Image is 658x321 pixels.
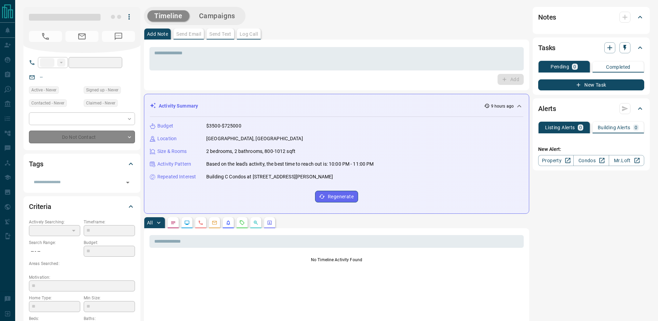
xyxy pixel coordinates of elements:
a: Property [538,155,574,166]
p: Budget: [84,240,135,246]
button: Regenerate [315,191,358,202]
a: -- [40,74,43,80]
div: Do Not Contact [29,131,135,143]
p: Activity Pattern [157,160,191,168]
p: Location [157,135,177,142]
svg: Notes [170,220,176,225]
svg: Calls [198,220,203,225]
div: Criteria [29,198,135,215]
p: Listing Alerts [545,125,575,130]
p: Search Range: [29,240,80,246]
p: Add Note [147,32,168,36]
button: New Task [538,79,644,90]
svg: Lead Browsing Activity [184,220,190,225]
span: Active - Never [31,87,56,93]
button: Timeline [147,10,189,22]
div: Tasks [538,40,644,56]
p: 9 hours ago [491,103,514,109]
span: No Email [65,31,98,42]
h2: Notes [538,12,556,23]
div: Activity Summary9 hours ago [150,100,523,112]
p: New Alert: [538,146,644,153]
span: Claimed - Never [86,100,115,107]
p: 0 [579,125,582,130]
a: Mr.Loft [609,155,644,166]
svg: Agent Actions [267,220,272,225]
h2: Tags [29,158,43,169]
p: Repeated Interest [157,173,196,180]
p: Home Type: [29,295,80,301]
p: 2 bedrooms, 2 bathrooms, 800-1012 sqft [206,148,295,155]
p: Building C Condos at [STREET_ADDRESS][PERSON_NAME] [206,173,333,180]
p: Actively Searching: [29,219,80,225]
svg: Opportunities [253,220,259,225]
button: Campaigns [192,10,242,22]
p: 0 [573,64,576,69]
p: No Timeline Activity Found [149,257,524,263]
p: Based on the lead's activity, the best time to reach out is: 10:00 PM - 11:00 PM [206,160,374,168]
p: Size & Rooms [157,148,187,155]
p: [GEOGRAPHIC_DATA], [GEOGRAPHIC_DATA] [206,135,303,142]
p: Pending [551,64,569,69]
div: Notes [538,9,644,25]
h2: Criteria [29,201,51,212]
p: Building Alerts [598,125,630,130]
span: No Number [102,31,135,42]
p: Timeframe: [84,219,135,225]
div: Alerts [538,100,644,117]
p: Budget [157,122,173,130]
p: Completed [606,65,630,69]
span: No Number [29,31,62,42]
span: Signed up - Never [86,87,118,93]
p: Areas Searched: [29,261,135,267]
svg: Requests [239,220,245,225]
h2: Alerts [538,103,556,114]
p: -- - -- [29,246,80,257]
p: Motivation: [29,274,135,280]
svg: Emails [212,220,217,225]
button: Open [123,178,133,187]
p: Activity Summary [159,102,198,110]
p: 0 [635,125,637,130]
div: Tags [29,156,135,172]
h2: Tasks [538,42,555,53]
svg: Listing Alerts [226,220,231,225]
p: All [147,220,153,225]
p: $3500-$725000 [206,122,241,130]
span: Contacted - Never [31,100,64,107]
p: Min Size: [84,295,135,301]
a: Condos [573,155,609,166]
